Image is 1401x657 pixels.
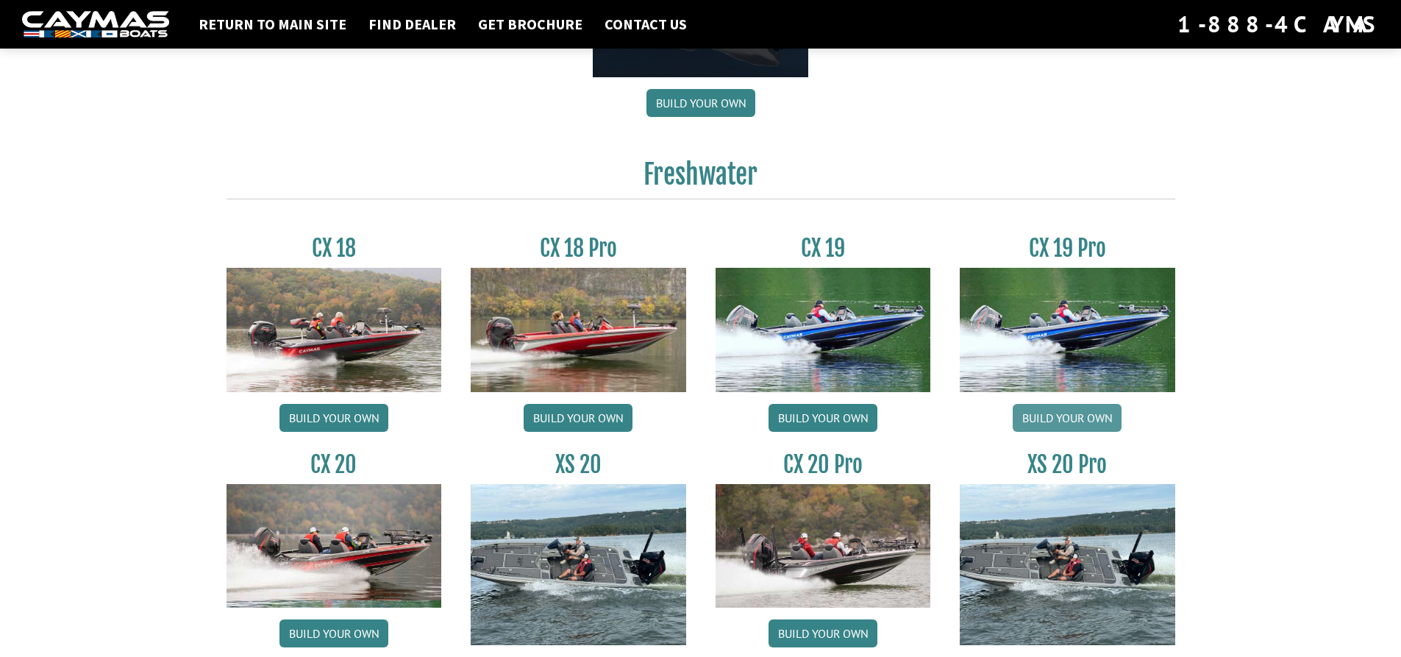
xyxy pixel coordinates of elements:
[769,619,877,647] a: Build your own
[716,484,931,608] img: CX-20Pro_thumbnail.jpg
[227,158,1175,199] h2: Freshwater
[471,484,686,645] img: XS_20_resized.jpg
[960,451,1175,478] h3: XS 20 Pro
[361,15,463,34] a: Find Dealer
[471,15,590,34] a: Get Brochure
[22,11,169,38] img: white-logo-c9c8dbefe5ff5ceceb0f0178aa75bf4bb51f6bca0971e226c86eb53dfe498488.png
[227,268,442,391] img: CX-18S_thumbnail.jpg
[646,89,755,117] a: Build your own
[960,268,1175,391] img: CX19_thumbnail.jpg
[227,484,442,608] img: CX-20_thumbnail.jpg
[1013,404,1122,432] a: Build your own
[524,404,632,432] a: Build your own
[191,15,354,34] a: Return to main site
[279,404,388,432] a: Build your own
[960,484,1175,645] img: XS_20_resized.jpg
[227,451,442,478] h3: CX 20
[716,451,931,478] h3: CX 20 Pro
[471,268,686,391] img: CX-18SS_thumbnail.jpg
[769,404,877,432] a: Build your own
[716,268,931,391] img: CX19_thumbnail.jpg
[279,619,388,647] a: Build your own
[597,15,694,34] a: Contact Us
[716,235,931,262] h3: CX 19
[960,235,1175,262] h3: CX 19 Pro
[471,451,686,478] h3: XS 20
[227,235,442,262] h3: CX 18
[471,235,686,262] h3: CX 18 Pro
[1177,8,1379,40] div: 1-888-4CAYMAS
